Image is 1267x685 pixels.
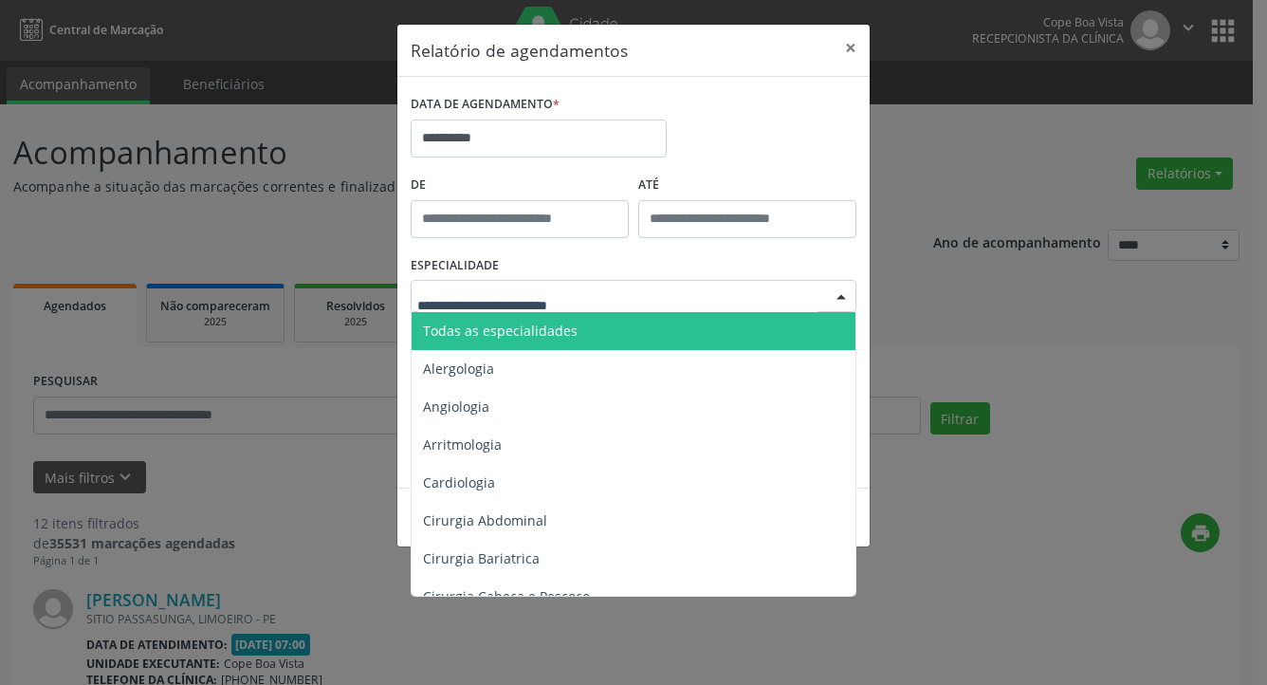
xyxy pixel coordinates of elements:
[423,435,502,454] span: Arritmologia
[423,549,540,567] span: Cirurgia Bariatrica
[638,171,856,200] label: ATÉ
[423,322,578,340] span: Todas as especialidades
[832,25,870,71] button: Close
[423,473,495,491] span: Cardiologia
[411,171,629,200] label: De
[423,398,489,416] span: Angiologia
[423,360,494,378] span: Alergologia
[411,251,499,281] label: ESPECIALIDADE
[411,38,628,63] h5: Relatório de agendamentos
[411,90,560,120] label: DATA DE AGENDAMENTO
[423,511,547,529] span: Cirurgia Abdominal
[423,587,590,605] span: Cirurgia Cabeça e Pescoço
